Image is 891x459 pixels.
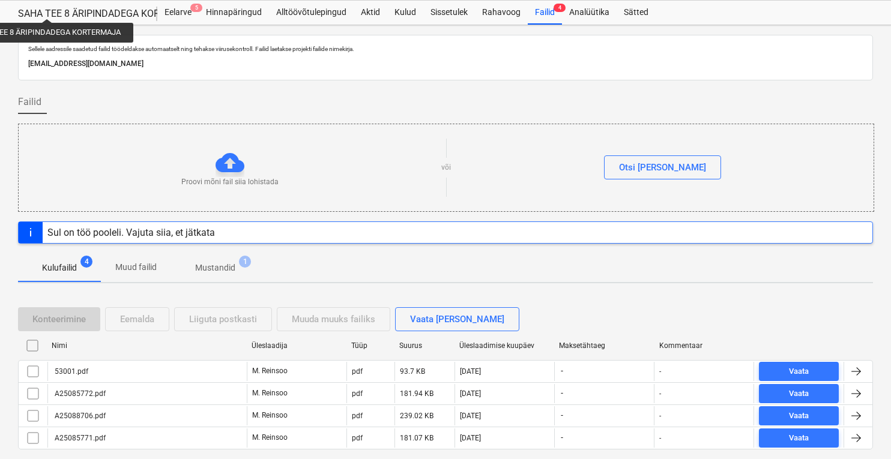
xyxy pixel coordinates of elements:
span: 4 [80,256,92,268]
p: Kulufailid [42,262,77,274]
p: [EMAIL_ADDRESS][DOMAIN_NAME] [28,58,863,70]
p: M. Reinsoo [252,410,288,421]
a: Aktid [354,1,387,25]
p: või [441,163,451,173]
div: Tüüp [351,341,390,350]
div: [DATE] [460,412,481,420]
div: A25085772.pdf [53,389,106,398]
div: - [659,434,661,442]
div: [DATE] [460,434,481,442]
a: Hinnapäringud [199,1,269,25]
span: 5 [190,4,202,12]
div: Vaata [789,431,809,445]
div: pdf [352,434,363,442]
div: pdf [352,367,363,376]
div: - [659,412,661,420]
div: Üleslaadimise kuupäev [459,341,549,350]
div: A25085771.pdf [53,434,106,442]
div: Nimi [52,341,242,350]
span: - [560,388,564,398]
span: - [560,433,564,443]
a: Alltöövõtulepingud [269,1,354,25]
p: Mustandid [195,262,235,274]
div: Vaata [789,409,809,423]
button: Vaata [759,406,839,425]
p: Sellele aadressile saadetud failid töödeldakse automaatselt ning tehakse viirusekontroll. Failid ... [28,45,863,53]
button: Otsi [PERSON_NAME] [604,155,721,179]
div: 93.7 KB [400,367,425,376]
span: 1 [239,256,251,268]
span: Failid [18,95,41,109]
div: A25088706.pdf [53,412,106,420]
div: Kommentaar [659,341,749,350]
div: Vaata [789,387,809,401]
span: - [560,410,564,421]
div: Failid [528,1,562,25]
div: [DATE] [460,367,481,376]
a: Sätted [617,1,656,25]
a: Failid4 [528,1,562,25]
div: 53001.pdf [53,367,88,376]
div: Maksetähtaeg [559,341,649,350]
div: Otsi [PERSON_NAME] [619,160,706,175]
div: Vaata [PERSON_NAME] [410,311,504,327]
div: Eelarve [157,1,199,25]
a: Analüütika [562,1,617,25]
div: Üleslaadija [252,341,342,350]
div: - [659,389,661,398]
div: Sul on töö pooleli. Vajuta siia, et jätkata [47,227,215,238]
div: - [659,367,661,376]
div: pdf [352,412,363,420]
div: Suurus [399,341,450,350]
a: Eelarve5 [157,1,199,25]
button: Vaata [759,384,839,403]
div: [DATE] [460,389,481,398]
p: M. Reinsoo [252,433,288,443]
div: 181.07 KB [400,434,433,442]
p: M. Reinsoo [252,366,288,376]
a: Sissetulek [423,1,475,25]
a: Kulud [387,1,423,25]
div: SAHA TEE 8 ÄRIPINDADEGA KORTERMAJA [18,8,143,20]
button: Vaata [759,362,839,381]
div: 181.94 KB [400,389,433,398]
p: Proovi mõni fail siia lohistada [181,177,279,187]
div: pdf [352,389,363,398]
div: Proovi mõni fail siia lohistadavõiOtsi [PERSON_NAME] [18,124,874,212]
a: Rahavoog [475,1,528,25]
button: Vaata [PERSON_NAME] [395,307,519,331]
div: Vaata [789,365,809,379]
p: M. Reinsoo [252,388,288,398]
span: - [560,366,564,376]
iframe: Chat Widget [831,401,891,459]
div: 239.02 KB [400,412,433,420]
span: 4 [554,4,566,12]
p: Muud failid [115,261,157,274]
button: Vaata [759,428,839,448]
